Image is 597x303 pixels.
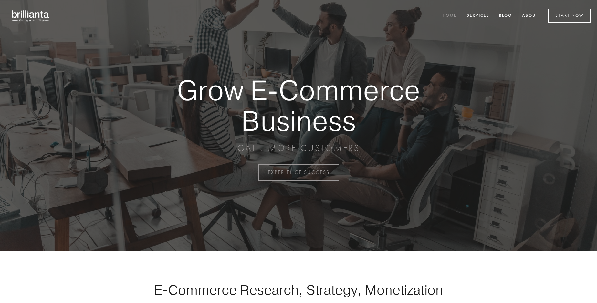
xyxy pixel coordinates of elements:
a: Blog [495,11,516,21]
h1: E-Commerce Research, Strategy, Monetization [134,282,463,298]
a: About [518,11,543,21]
p: GAIN MORE CUSTOMERS [154,142,443,154]
img: brillianta - research, strategy, marketing [6,6,55,25]
a: Start Now [548,9,591,23]
a: Services [463,11,494,21]
a: Home [438,11,461,21]
a: EXPERIENCE SUCCESS [258,164,339,181]
strong: Grow E-Commerce Business [154,75,443,136]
